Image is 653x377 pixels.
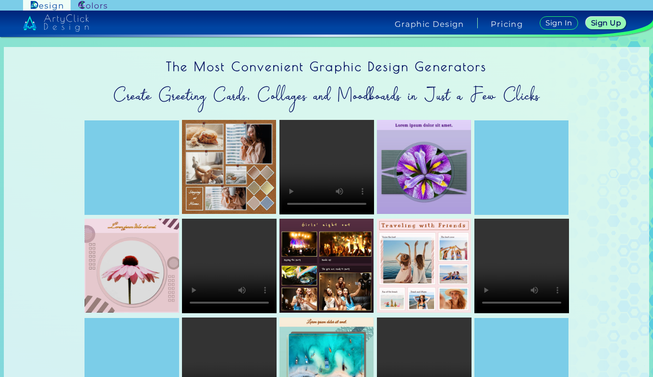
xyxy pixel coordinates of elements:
[23,14,89,32] img: artyclick_design_logo_white_combined_path.svg
[547,20,571,26] h5: Sign In
[491,20,523,28] a: Pricing
[4,80,649,111] h2: Create Greeting Cards, Collages and Moodboards in Just a Few Clicks
[4,47,649,80] h1: The Most Convenient Graphic Design Generators
[78,1,107,10] img: ArtyClick Colors logo
[542,17,577,29] a: Sign In
[587,17,624,29] a: Sign Up
[395,20,464,28] h4: Graphic Design
[593,20,620,26] h5: Sign Up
